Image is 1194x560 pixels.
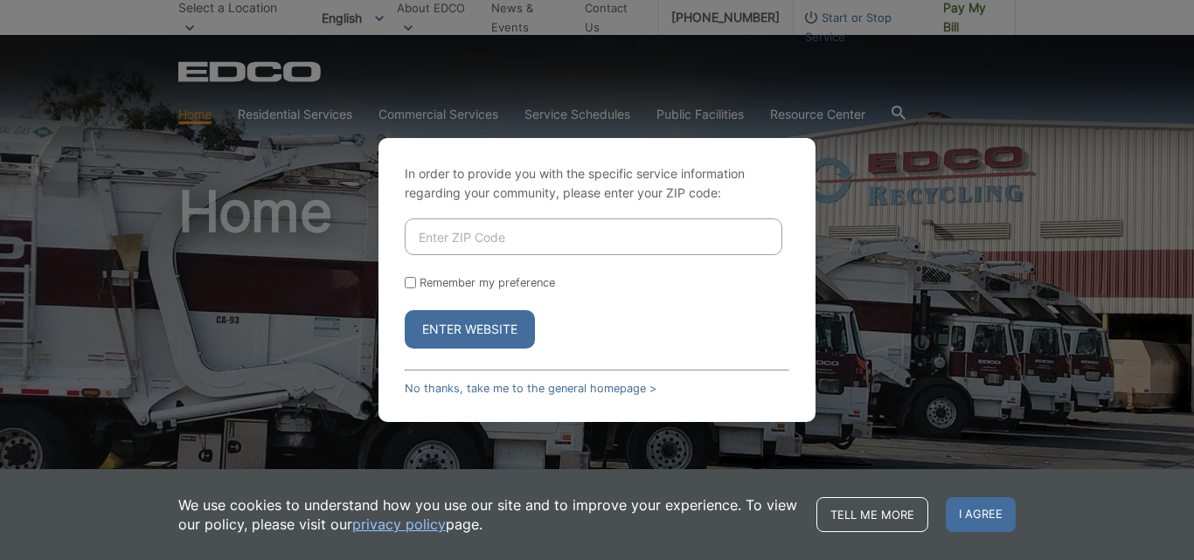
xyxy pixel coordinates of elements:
[405,218,782,255] input: Enter ZIP Code
[178,495,799,534] p: We use cookies to understand how you use our site and to improve your experience. To view our pol...
[405,164,789,203] p: In order to provide you with the specific service information regarding your community, please en...
[405,310,535,349] button: Enter Website
[405,382,656,395] a: No thanks, take me to the general homepage >
[420,276,555,289] label: Remember my preference
[946,497,1016,532] span: I agree
[352,515,446,534] a: privacy policy
[816,497,928,532] a: Tell me more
